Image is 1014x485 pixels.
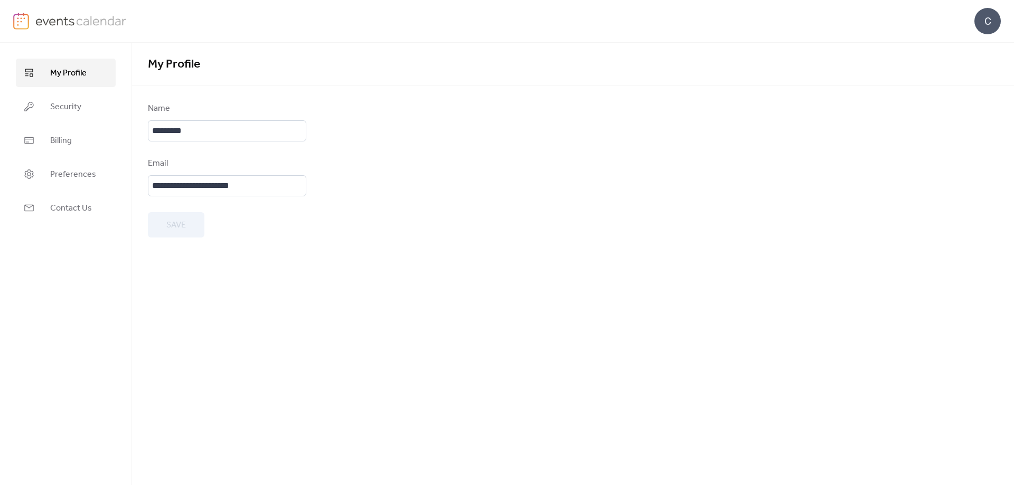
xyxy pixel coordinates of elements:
[148,53,200,76] span: My Profile
[35,13,127,28] img: logo-type
[16,92,116,121] a: Security
[50,135,72,147] span: Billing
[148,102,304,115] div: Name
[50,202,92,215] span: Contact Us
[50,101,81,113] span: Security
[13,13,29,30] img: logo
[148,157,304,170] div: Email
[974,8,1001,34] div: C
[16,194,116,222] a: Contact Us
[16,59,116,87] a: My Profile
[50,168,96,181] span: Preferences
[16,126,116,155] a: Billing
[16,160,116,188] a: Preferences
[50,67,87,80] span: My Profile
